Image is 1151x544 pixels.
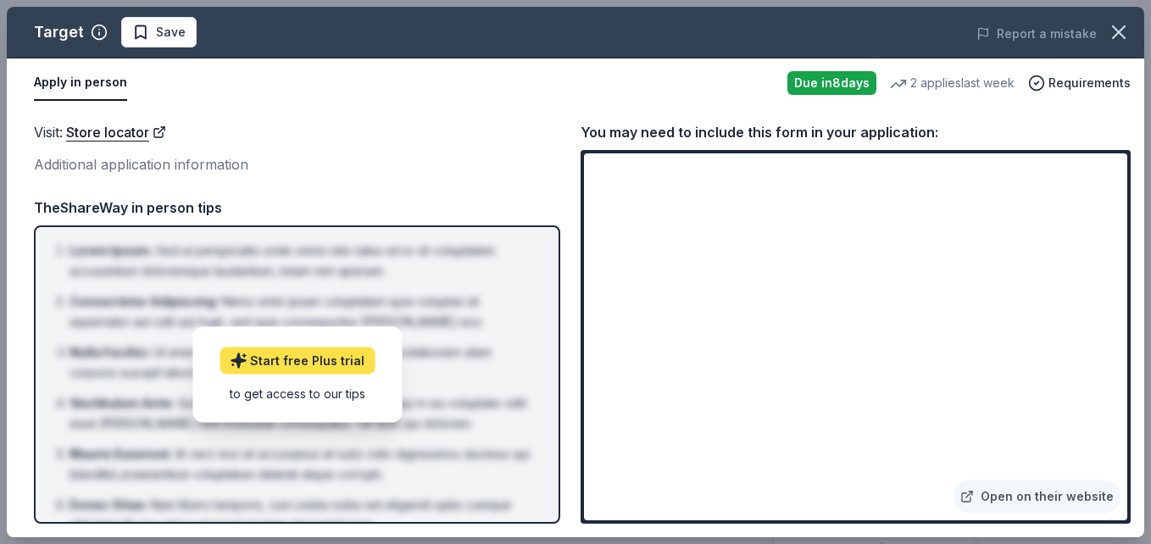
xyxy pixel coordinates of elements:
a: Start free Plus trial [220,347,375,375]
span: Lorem Ipsum : [70,243,153,258]
li: At vero eos et accusamus et iusto odio dignissimos ducimus qui blanditiis praesentium voluptatum ... [70,444,535,485]
span: Donec Vitae : [70,497,147,512]
span: Vestibulum Ante : [70,396,175,410]
a: Store locator [66,121,166,143]
div: Additional application information [34,153,560,175]
button: Report a mistake [976,24,1097,44]
span: Nulla Facilisi : [70,345,150,359]
div: TheShareWay in person tips [34,197,560,219]
li: Nam libero tempore, cum soluta nobis est eligendi optio cumque nihil impedit quo minus id quod ma... [70,495,535,536]
button: Save [121,17,197,47]
li: Quis autem vel eum iure reprehenderit qui in ea voluptate velit esse [PERSON_NAME] nihil molestia... [70,393,535,434]
a: Open on their website [954,480,1120,513]
div: 2 applies last week [890,73,1015,93]
div: to get access to our tips [220,385,375,402]
li: Ut enim ad minima veniam, quis nostrum exercitationem ullam corporis suscipit laboriosam, nisi ut... [70,342,535,383]
span: Mauris Euismod : [70,447,171,461]
div: Visit : [34,121,560,143]
span: Requirements [1048,73,1131,93]
div: You may need to include this form in your application: [581,121,1131,143]
button: Requirements [1028,73,1131,93]
span: Consectetur Adipiscing : [70,294,219,308]
button: Apply in person [34,65,127,101]
div: Target [34,19,84,46]
span: Save [156,22,186,42]
div: Due in 8 days [787,71,876,95]
li: Sed ut perspiciatis unde omnis iste natus error sit voluptatem accusantium doloremque laudantium,... [70,241,535,281]
li: Nemo enim ipsam voluptatem quia voluptas sit aspernatur aut odit aut fugit, sed quia consequuntur... [70,291,535,332]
